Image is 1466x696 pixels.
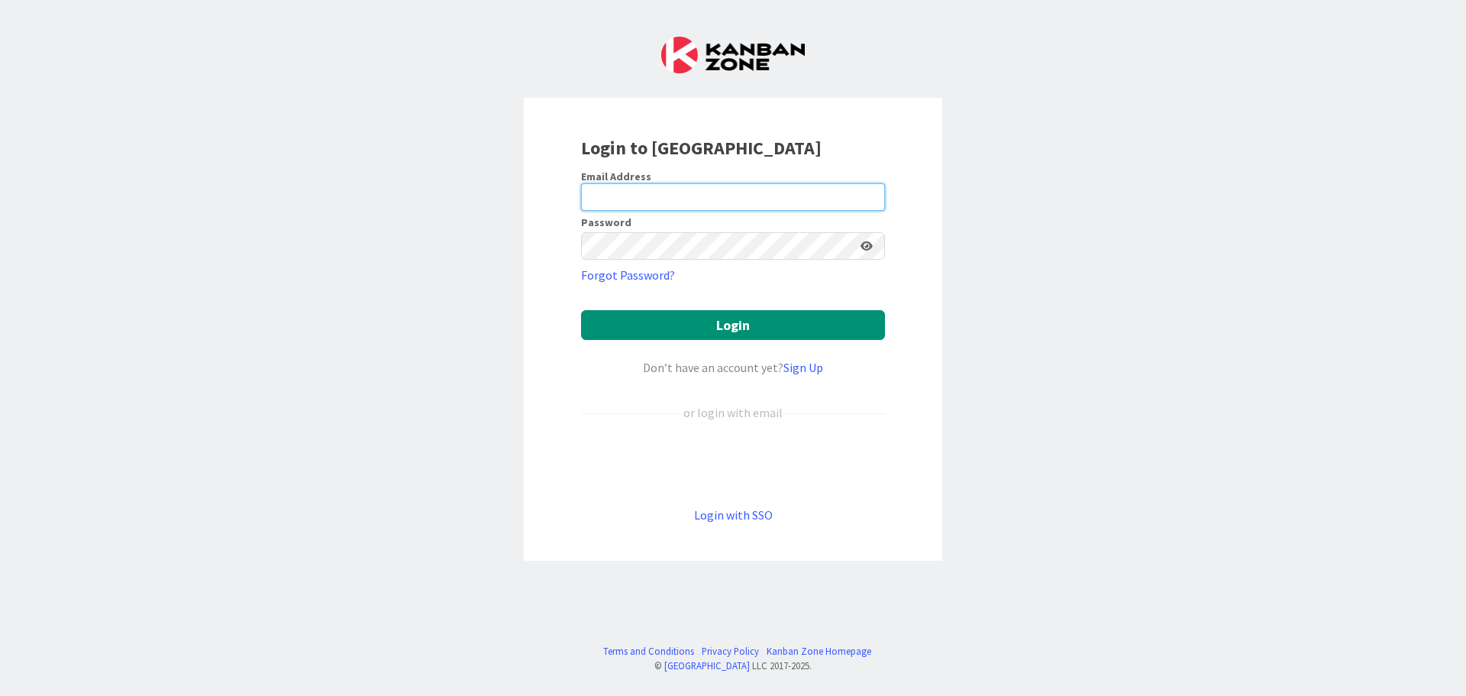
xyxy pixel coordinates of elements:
a: Login with SSO [694,507,773,523]
a: Privacy Policy [702,644,759,659]
b: Login to [GEOGRAPHIC_DATA] [581,136,822,160]
button: Login [581,310,885,340]
a: Kanban Zone Homepage [767,644,871,659]
iframe: Sign in with Google Button [573,447,893,481]
a: Forgot Password? [581,266,675,284]
img: Kanban Zone [661,37,805,73]
a: [GEOGRAPHIC_DATA] [664,659,750,672]
div: or login with email [680,403,786,422]
label: Email Address [581,170,651,183]
a: Terms and Conditions [603,644,694,659]
a: Sign Up [783,360,823,375]
div: © LLC 2017- 2025 . [596,659,871,673]
div: Don’t have an account yet? [581,358,885,377]
label: Password [581,217,631,228]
